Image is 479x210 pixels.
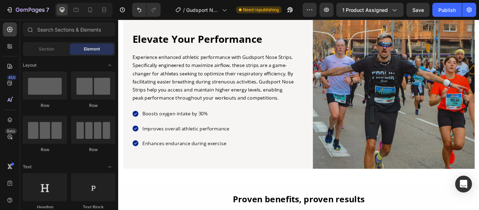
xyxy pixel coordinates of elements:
span: / [183,6,185,14]
div: Row [23,102,67,109]
input: Search Sections & Elements [23,22,115,36]
button: Save [406,3,430,17]
div: Row [71,102,115,109]
span: Layout [23,62,36,68]
span: Element [84,46,100,52]
span: Section [39,46,54,52]
span: Need republishing [243,7,279,13]
div: 450 [7,75,17,80]
span: Text [23,164,32,170]
div: Undo/Redo [132,3,161,17]
span: Toggle open [104,161,115,172]
span: Save [412,7,424,13]
p: 7 [46,6,49,14]
div: Open Intercom Messenger [455,176,472,192]
div: Beta [5,128,17,134]
button: 1 product assigned [336,3,404,17]
span: 1 product assigned [342,6,388,14]
span: Toggle open [104,60,115,71]
iframe: Design area [118,20,479,210]
button: 7 [3,3,52,17]
span: Gudsport Nose Strips [186,6,219,14]
div: Row [23,147,67,153]
div: Row [71,147,115,153]
div: Publish [438,6,456,14]
button: Publish [432,3,462,17]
